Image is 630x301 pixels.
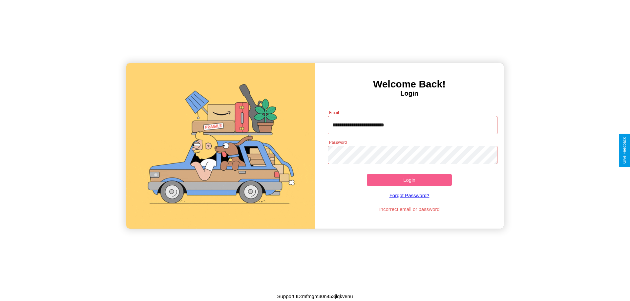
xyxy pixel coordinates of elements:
[126,63,315,229] img: gif
[315,90,504,97] h4: Login
[329,140,346,145] label: Password
[367,174,452,186] button: Login
[325,186,494,205] a: Forgot Password?
[622,137,627,164] div: Give Feedback
[315,79,504,90] h3: Welcome Back!
[329,110,339,115] label: Email
[277,292,353,301] p: Support ID: mfmgm30n453jlqkv8nu
[325,205,494,214] p: Incorrect email or password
